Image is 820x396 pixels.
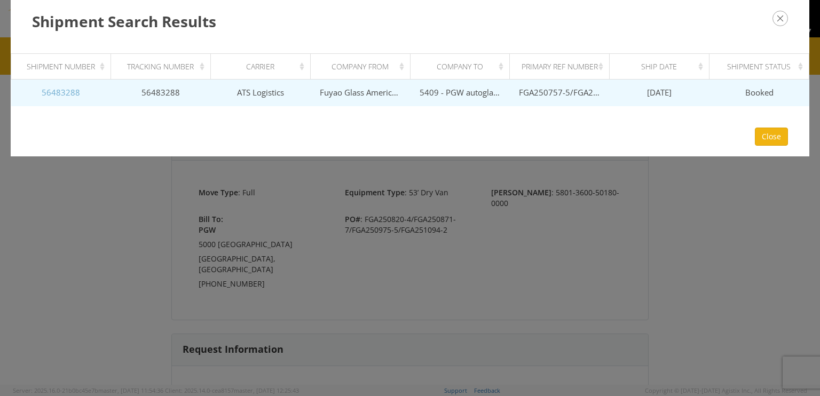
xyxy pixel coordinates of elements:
[220,61,306,72] div: Carrier
[755,128,788,146] button: Close
[745,87,774,98] span: Booked
[21,61,107,72] div: Shipment Number
[42,87,80,98] a: 56483288
[410,80,510,106] td: 5409 - PGW autoglass - Scranton
[111,80,210,106] td: 56483288
[310,80,410,106] td: Fuyao Glass America Inc
[647,87,672,98] span: [DATE]
[519,61,606,72] div: Primary Ref Number
[619,61,706,72] div: Ship Date
[420,61,506,72] div: Company To
[719,61,806,72] div: Shipment Status
[32,11,788,32] h3: Shipment Search Results
[320,61,406,72] div: Company From
[210,80,310,106] td: ATS Logistics
[120,61,207,72] div: Tracking Number
[510,80,610,106] td: FGA250757-5/FGA250874-2/FGA250976-2/FGA250977-1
